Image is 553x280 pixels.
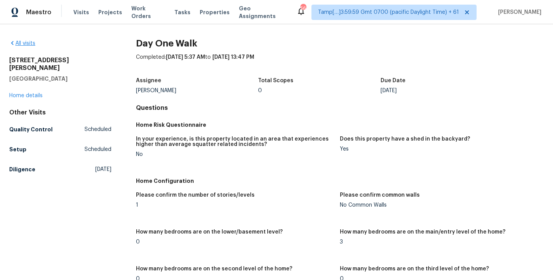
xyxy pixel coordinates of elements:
[381,88,503,93] div: [DATE]
[9,123,111,136] a: Quality ControlScheduled
[136,192,255,198] h5: Please confirm the number of stories/levels
[136,40,544,47] h2: Day One Walk
[340,202,538,208] div: No Common Walls
[136,104,544,112] h4: Questions
[136,88,258,93] div: [PERSON_NAME]
[9,162,111,176] a: Diligence[DATE]
[26,8,51,16] span: Maestro
[9,93,43,98] a: Home details
[84,146,111,153] span: Scheduled
[212,55,254,60] span: [DATE] 13:47 PM
[9,146,26,153] h5: Setup
[136,177,544,185] h5: Home Configuration
[136,78,161,83] h5: Assignee
[95,166,111,173] span: [DATE]
[9,126,53,133] h5: Quality Control
[340,136,470,142] h5: Does this property have a shed in the backyard?
[136,121,544,129] h5: Home Risk Questionnaire
[9,75,111,83] h5: [GEOGRAPHIC_DATA]
[340,192,420,198] h5: Please confirm common walls
[136,53,544,73] div: Completed: to
[9,142,111,156] a: SetupScheduled
[166,55,205,60] span: [DATE] 5:37 AM
[9,56,111,72] h2: [STREET_ADDRESS][PERSON_NAME]
[174,10,190,15] span: Tasks
[136,266,292,272] h5: How many bedrooms are on the second level of the home?
[98,8,122,16] span: Projects
[84,126,111,133] span: Scheduled
[300,5,306,12] div: 560
[258,88,381,93] div: 0
[340,229,505,235] h5: How many bedrooms are on the main/entry level of the home?
[136,136,334,147] h5: In your experience, is this property located in an area that experiences higher than average squa...
[239,5,287,20] span: Geo Assignments
[136,202,334,208] div: 1
[9,41,35,46] a: All visits
[73,8,89,16] span: Visits
[136,239,334,245] div: 0
[340,266,489,272] h5: How many bedrooms are on the third level of the home?
[9,166,35,173] h5: Diligence
[136,152,334,157] div: No
[340,146,538,152] div: Yes
[131,5,165,20] span: Work Orders
[200,8,230,16] span: Properties
[136,229,283,235] h5: How many bedrooms are on the lower/basement level?
[9,109,111,116] div: Other Visits
[258,78,293,83] h5: Total Scopes
[340,239,538,245] div: 3
[495,8,541,16] span: [PERSON_NAME]
[381,78,406,83] h5: Due Date
[318,8,459,16] span: Tamp[…]3:59:59 Gmt 0700 (pacific Daylight Time) + 61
